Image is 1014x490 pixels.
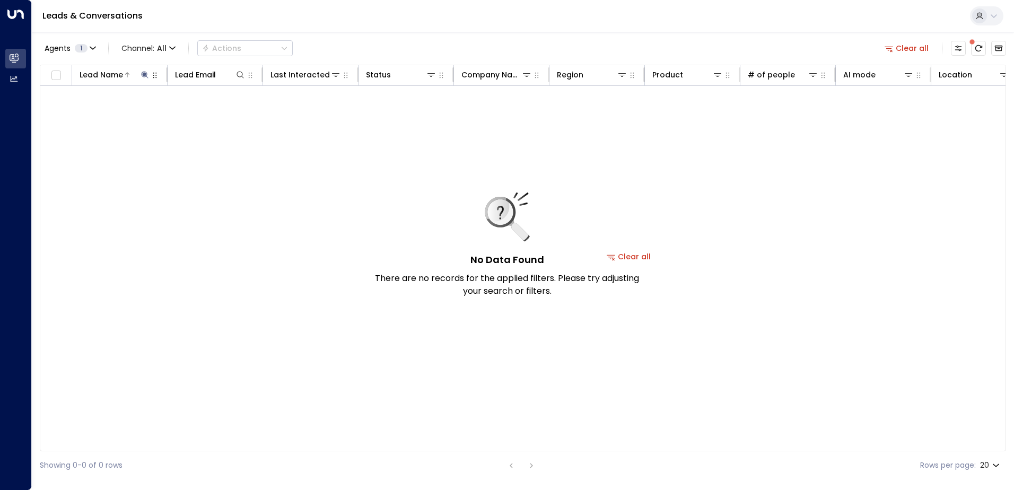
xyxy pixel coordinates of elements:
[45,45,71,52] span: Agents
[175,68,246,81] div: Lead Email
[80,68,123,81] div: Lead Name
[270,68,330,81] div: Last Interacted
[197,40,293,56] div: Button group with a nested menu
[157,44,167,52] span: All
[40,41,100,56] button: Agents1
[880,41,933,56] button: Clear all
[374,272,640,297] p: There are no records for the applied filters. Please try adjusting your search or filters.
[557,68,583,81] div: Region
[117,41,180,56] button: Channel:All
[366,68,436,81] div: Status
[920,460,976,471] label: Rows per page:
[652,68,723,81] div: Product
[939,68,1009,81] div: Location
[175,68,216,81] div: Lead Email
[42,10,143,22] a: Leads & Conversations
[748,68,795,81] div: # of people
[504,459,538,472] nav: pagination navigation
[971,41,986,56] span: There are new threads available. Refresh the grid to view the latest updates.
[557,68,627,81] div: Region
[366,68,391,81] div: Status
[470,252,544,267] h5: No Data Found
[202,43,241,53] div: Actions
[748,68,818,81] div: # of people
[652,68,683,81] div: Product
[951,41,966,56] button: Customize
[49,69,63,82] span: Toggle select all
[40,460,123,471] div: Showing 0-0 of 0 rows
[270,68,341,81] div: Last Interacted
[843,68,876,81] div: AI mode
[80,68,150,81] div: Lead Name
[461,68,532,81] div: Company Name
[117,41,180,56] span: Channel:
[939,68,972,81] div: Location
[991,41,1006,56] button: Archived Leads
[461,68,521,81] div: Company Name
[197,40,293,56] button: Actions
[843,68,914,81] div: AI mode
[75,44,88,52] span: 1
[980,458,1002,473] div: 20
